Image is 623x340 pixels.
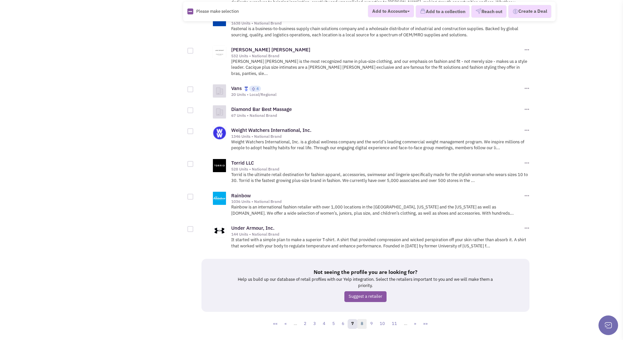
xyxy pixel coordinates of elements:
button: Add to a collection [416,5,470,18]
a: 4 [319,319,329,329]
img: icon-collection-lavender.png [420,8,426,14]
a: 5 [329,319,338,329]
div: 532 Units • National Brand [231,53,523,59]
p: Rainbow is an international fashion retailer with over 1,000 locations in the [GEOGRAPHIC_DATA], ... [231,204,530,216]
button: Add to Accounts [368,5,414,17]
a: « [281,319,290,329]
a: 3 [310,319,320,329]
a: 6 [338,319,348,329]
img: Deal-Dollar.png [512,8,518,15]
a: » [410,319,420,329]
img: locallyfamous-upvote.png [251,87,255,91]
p: [PERSON_NAME] [PERSON_NAME] is the most recognized name in plus-size clothing, and our emphasis o... [231,59,530,77]
div: 67 Units • National Brand [231,113,523,118]
a: … [290,319,301,329]
span: Please make selection [196,8,239,14]
p: Fastenal is a business-to-business supply chain solutions company and a wholesale distributor of ... [231,26,530,38]
span: 4 [256,86,259,91]
a: «« [269,319,281,329]
p: Help us build up our database of retail profiles with our Yelp integration. Select the retailers ... [234,277,497,289]
img: Rectangle.png [187,9,193,14]
div: 144 Units • National Brand [231,232,523,237]
a: 7 [348,319,357,329]
a: [PERSON_NAME] [PERSON_NAME] [231,46,310,53]
a: Vans [231,85,242,91]
a: 8 [357,319,367,329]
a: Diamond Bar Best Massage [231,106,292,112]
a: Suggest a retailer [344,291,387,302]
h5: Not seeing the profile you are looking for? [234,269,497,275]
a: 2 [300,319,310,329]
a: … [400,319,411,329]
a: Under Armour, Inc. [231,225,274,231]
p: Weight Watchers International, Inc. is a global wellness company and the world’s leading commerci... [231,139,530,151]
p: It started with a simple plan to make a superior T-shirt. A shirt that provided compression and w... [231,237,530,249]
div: 1036 Units • National Brand [231,199,523,204]
div: 20 Units • Local/Regional [231,92,523,97]
a: Rainbow [231,192,251,199]
a: »» [420,319,431,329]
div: 528 Units • National Brand [231,167,523,172]
a: 9 [367,319,376,329]
img: locallyfamous-largeicon.png [244,86,248,91]
a: Torrid LLC [231,160,254,166]
a: Weight Watchers International, Inc. [231,127,311,133]
button: Create a Deal [508,5,551,18]
a: 10 [376,319,389,329]
p: Torrid is the ultimate retail destination for fashion apparel, accessories, swimwear and lingerie... [231,172,530,184]
a: 11 [388,319,401,329]
div: 1638 Units • National Brand [231,21,523,26]
button: Reach out [471,5,507,18]
img: VectorPaper_Plane.png [476,8,481,14]
div: 1346 Units • National Brand [231,134,523,139]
